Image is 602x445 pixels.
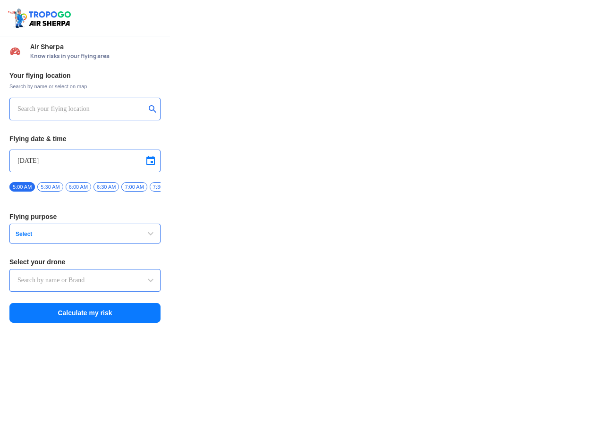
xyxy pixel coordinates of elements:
span: 6:00 AM [66,182,91,192]
span: Select [12,230,130,238]
span: 6:30 AM [93,182,119,192]
span: 5:00 AM [9,182,35,192]
span: Air Sherpa [30,43,161,50]
h3: Flying date & time [9,135,161,142]
span: Know risks in your flying area [30,52,161,60]
span: 5:30 AM [37,182,63,192]
h3: Select your drone [9,259,161,265]
button: Calculate my risk [9,303,161,323]
h3: Flying purpose [9,213,161,220]
span: 7:00 AM [121,182,147,192]
span: Search by name or select on map [9,83,161,90]
input: Search your flying location [17,103,145,115]
span: 7:30 AM [150,182,175,192]
input: Select Date [17,155,153,167]
img: Risk Scores [9,45,21,57]
img: ic_tgdronemaps.svg [7,7,74,29]
button: Select [9,224,161,243]
input: Search by name or Brand [17,275,153,286]
h3: Your flying location [9,72,161,79]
